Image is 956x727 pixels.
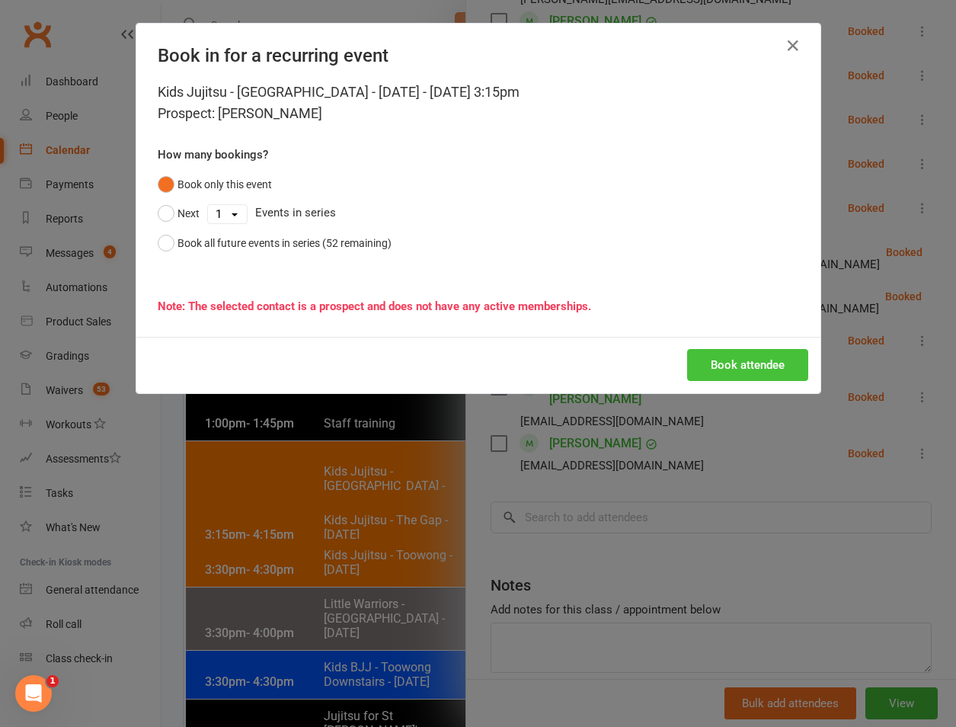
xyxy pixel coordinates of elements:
span: 1 [46,675,59,687]
iframe: Intercom live chat [15,675,52,712]
h4: Book in for a recurring event [158,45,799,66]
div: Note: The selected contact is a prospect and does not have any active memberships. [158,297,799,315]
label: How many bookings? [158,146,268,164]
button: Next [158,199,200,228]
button: Book attendee [687,349,808,381]
div: Kids Jujitsu - [GEOGRAPHIC_DATA] - [DATE] - [DATE] 3:15pm Prospect: [PERSON_NAME] [158,82,799,124]
div: Events in series [158,199,799,228]
button: Book only this event [158,170,272,199]
button: Book all future events in series (52 remaining) [158,229,392,258]
div: Book all future events in series (52 remaining) [177,235,392,251]
button: Close [781,34,805,58]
